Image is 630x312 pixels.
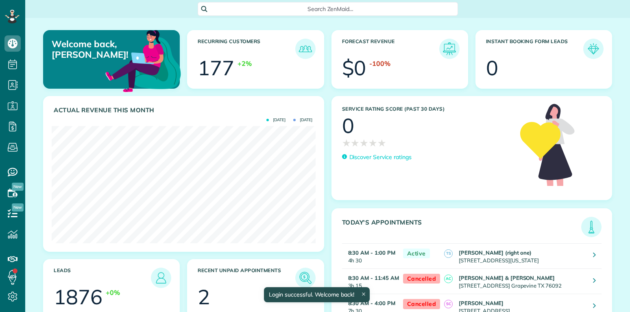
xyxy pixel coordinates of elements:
[54,268,151,288] h3: Leads
[348,300,395,306] strong: 8:30 AM - 4:00 PM
[54,107,316,114] h3: Actual Revenue this month
[342,58,366,78] div: $0
[444,275,453,283] span: AC
[457,243,587,268] td: [STREET_ADDRESS][US_STATE]
[457,268,587,294] td: [STREET_ADDRESS] Grapevine TX 76092
[198,39,295,59] h3: Recurring Customers
[360,136,368,150] span: ★
[264,287,370,302] div: Login successful. Welcome back!
[342,219,582,237] h3: Today's Appointments
[342,136,351,150] span: ★
[238,59,252,68] div: +2%
[266,118,286,122] span: [DATE]
[444,249,453,258] span: TS
[377,136,386,150] span: ★
[198,58,234,78] div: 177
[342,39,439,59] h3: Forecast Revenue
[444,300,453,308] span: SC
[342,268,399,294] td: 3h 15
[441,41,458,57] img: icon_forecast_revenue-8c13a41c7ed35a8dcfafea3cbb826a0462acb37728057bba2d056411b612bbbe.png
[297,270,314,286] img: icon_unpaid_appointments-47b8ce3997adf2238b356f14209ab4cced10bd1f174958f3ca8f1d0dd7fffeee.png
[486,39,583,59] h3: Instant Booking Form Leads
[348,249,395,256] strong: 8:30 AM - 1:00 PM
[583,219,599,235] img: icon_todays_appointments-901f7ab196bb0bea1936b74009e4eb5ffbc2d2711fa7634e0d609ed5ef32b18b.png
[153,270,169,286] img: icon_leads-1bed01f49abd5b7fead27621c3d59655bb73ed531f8eeb49469d10e621d6b896.png
[342,153,412,161] a: Discover Service ratings
[52,39,135,60] p: Welcome back, [PERSON_NAME]!
[486,58,498,78] div: 0
[351,136,360,150] span: ★
[403,249,430,259] span: Active
[54,287,102,307] div: 1876
[198,268,295,288] h3: Recent unpaid appointments
[342,243,399,268] td: 4h 30
[12,183,24,191] span: New
[342,106,512,112] h3: Service Rating score (past 30 days)
[342,116,354,136] div: 0
[293,118,312,122] span: [DATE]
[403,299,440,309] span: Cancelled
[12,203,24,212] span: New
[403,274,440,284] span: Cancelled
[104,21,183,100] img: dashboard_welcome-42a62b7d889689a78055ac9021e634bf52bae3f8056760290aed330b23ab8690.png
[106,288,120,297] div: +0%
[459,249,532,256] strong: [PERSON_NAME] (right one)
[369,59,390,68] div: -100%
[368,136,377,150] span: ★
[297,41,314,57] img: icon_recurring_customers-cf858462ba22bcd05b5a5880d41d6543d210077de5bb9ebc9590e49fd87d84ed.png
[459,275,555,281] strong: [PERSON_NAME] & [PERSON_NAME]
[198,287,210,307] div: 2
[459,300,504,306] strong: [PERSON_NAME]
[348,275,399,281] strong: 8:30 AM - 11:45 AM
[585,41,602,57] img: icon_form_leads-04211a6a04a5b2264e4ee56bc0799ec3eb69b7e499cbb523a139df1d13a81ae0.png
[349,153,412,161] p: Discover Service ratings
